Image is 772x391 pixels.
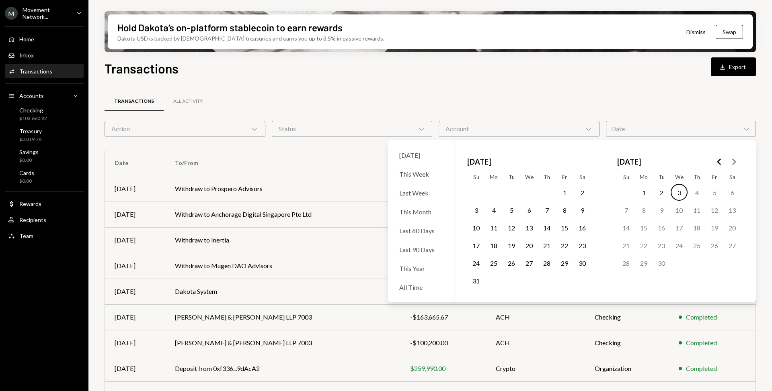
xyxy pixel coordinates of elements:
[394,203,448,220] div: This Month
[115,235,156,245] div: [DATE]
[574,202,591,218] button: Saturday, August 9th, 2025
[617,171,635,183] th: Sunday
[538,219,555,236] button: Thursday, August 14th, 2025
[165,253,400,279] td: Withdraw to Mugen DAO Advisors
[5,64,84,78] a: Transactions
[19,136,42,143] div: $3,019.78
[5,228,84,243] a: Team
[19,52,34,59] div: Inbox
[485,202,502,218] button: Monday, August 4th, 2025
[538,202,555,218] button: Thursday, August 7th, 2025
[468,219,485,236] button: Sunday, August 10th, 2025
[521,202,538,218] button: Wednesday, August 6th, 2025
[503,171,520,183] th: Tuesday
[585,330,669,356] td: Checking
[468,255,485,271] button: Sunday, August 24th, 2025
[105,121,265,137] div: Action
[671,184,688,201] button: Today, Wednesday, September 3rd, 2025
[538,255,555,271] button: Thursday, August 28th, 2025
[165,176,400,202] td: Withdraw to Prospero Advisors
[115,184,156,193] div: [DATE]
[467,153,491,171] span: [DATE]
[5,125,84,145] a: Treasury$3,019.78
[521,219,538,236] button: Wednesday, August 13th, 2025
[5,167,84,186] a: Cards$0.00
[19,115,47,122] div: $103,660.82
[653,202,670,218] button: Tuesday, September 9th, 2025
[618,219,634,236] button: Sunday, September 14th, 2025
[574,184,591,201] button: Saturday, August 2nd, 2025
[617,153,641,171] span: [DATE]
[653,184,670,201] button: Tuesday, September 2nd, 2025
[410,312,476,322] div: -$163,665.67
[19,232,33,239] div: Team
[394,222,448,239] div: Last 60 Days
[503,219,520,236] button: Tuesday, August 12th, 2025
[670,171,688,183] th: Wednesday
[574,219,591,236] button: Saturday, August 16th, 2025
[503,237,520,254] button: Tuesday, August 19th, 2025
[676,22,716,41] button: Dismiss
[653,219,670,236] button: Tuesday, September 16th, 2025
[671,202,688,218] button: Wednesday, September 10th, 2025
[688,237,705,254] button: Thursday, September 25th, 2025
[165,227,400,253] td: Withdraw to Inertia
[671,237,688,254] button: Wednesday, September 24th, 2025
[394,279,448,296] div: All Time
[585,356,669,381] td: Organization
[585,304,669,330] td: Checking
[521,255,538,271] button: Wednesday, August 27th, 2025
[686,364,717,373] div: Completed
[727,155,741,169] button: Go to the Next Month
[394,260,448,277] div: This Year
[410,338,476,348] div: -$100,200.00
[105,150,165,176] th: Date
[503,255,520,271] button: Tuesday, August 26th, 2025
[485,219,502,236] button: Monday, August 11th, 2025
[556,202,573,218] button: Friday, August 8th, 2025
[486,304,585,330] td: ACH
[706,219,723,236] button: Friday, September 19th, 2025
[19,157,39,164] div: $0.00
[486,356,585,381] td: Crypto
[653,255,670,271] button: Tuesday, September 30th, 2025
[115,210,156,219] div: [DATE]
[19,149,39,155] div: Savings
[19,107,47,114] div: Checking
[686,338,717,348] div: Completed
[573,171,591,183] th: Saturday
[394,241,448,258] div: Last 90 Days
[688,219,705,236] button: Thursday, September 18th, 2025
[23,6,70,20] div: Movement Network...
[711,57,756,76] button: Export
[5,146,84,165] a: Savings$0.00
[105,91,164,112] a: Transactions
[115,364,156,373] div: [DATE]
[618,202,634,218] button: Sunday, September 7th, 2025
[165,330,400,356] td: [PERSON_NAME] & [PERSON_NAME] LLP 7003
[394,165,448,183] div: This Week
[723,171,741,183] th: Saturday
[19,36,34,43] div: Home
[19,200,41,207] div: Rewards
[467,171,591,289] table: August 2025
[688,184,705,201] button: Thursday, September 4th, 2025
[556,171,573,183] th: Friday
[165,202,400,227] td: Withdraw to Anchorage Digital Singapore Pte Ltd
[5,88,84,103] a: Accounts
[115,338,156,348] div: [DATE]
[485,171,503,183] th: Monday
[686,312,717,322] div: Completed
[538,237,555,254] button: Thursday, August 21st, 2025
[19,169,34,176] div: Cards
[115,287,156,296] div: [DATE]
[635,219,652,236] button: Monday, September 15th, 2025
[520,171,538,183] th: Wednesday
[653,171,670,183] th: Tuesday
[688,171,706,183] th: Thursday
[467,171,485,183] th: Sunday
[635,171,653,183] th: Monday
[165,304,400,330] td: [PERSON_NAME] & [PERSON_NAME] LLP 7003
[117,21,343,34] div: Hold Dakota’s on-platform stablecoin to earn rewards
[439,121,600,137] div: Account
